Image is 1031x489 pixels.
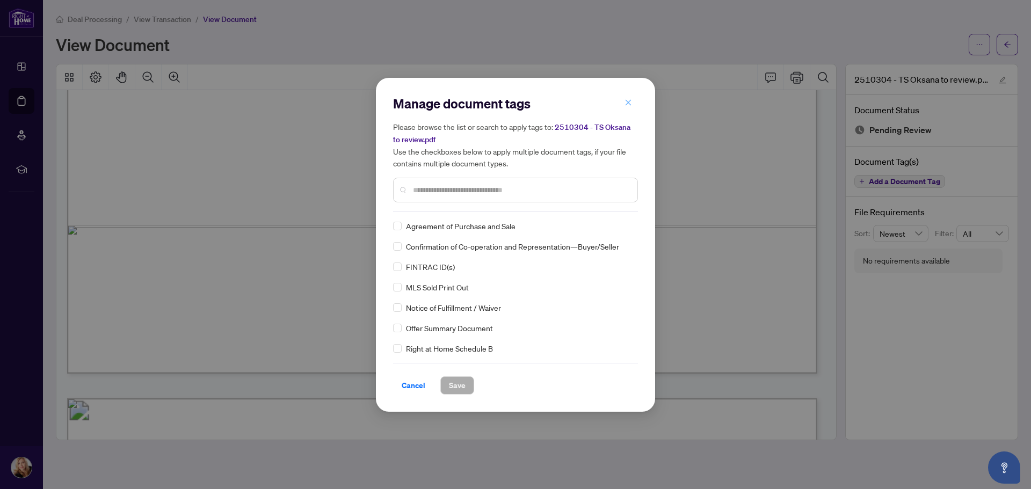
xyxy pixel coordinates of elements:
span: Cancel [402,377,425,394]
span: Confirmation of Co-operation and Representation—Buyer/Seller [406,240,619,252]
span: FINTRAC ID(s) [406,261,455,273]
span: Right at Home Schedule B [406,342,493,354]
span: 2510304 - TS Oksana to review.pdf [393,122,630,144]
h5: Please browse the list or search to apply tags to: Use the checkboxes below to apply multiple doc... [393,121,638,169]
h2: Manage document tags [393,95,638,112]
span: Offer Summary Document [406,322,493,334]
button: Save [440,376,474,395]
span: close [625,99,632,106]
button: Cancel [393,376,434,395]
button: Open asap [988,451,1020,484]
span: MLS Sold Print Out [406,281,469,293]
span: Agreement of Purchase and Sale [406,220,515,232]
span: Notice of Fulfillment / Waiver [406,302,501,313]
